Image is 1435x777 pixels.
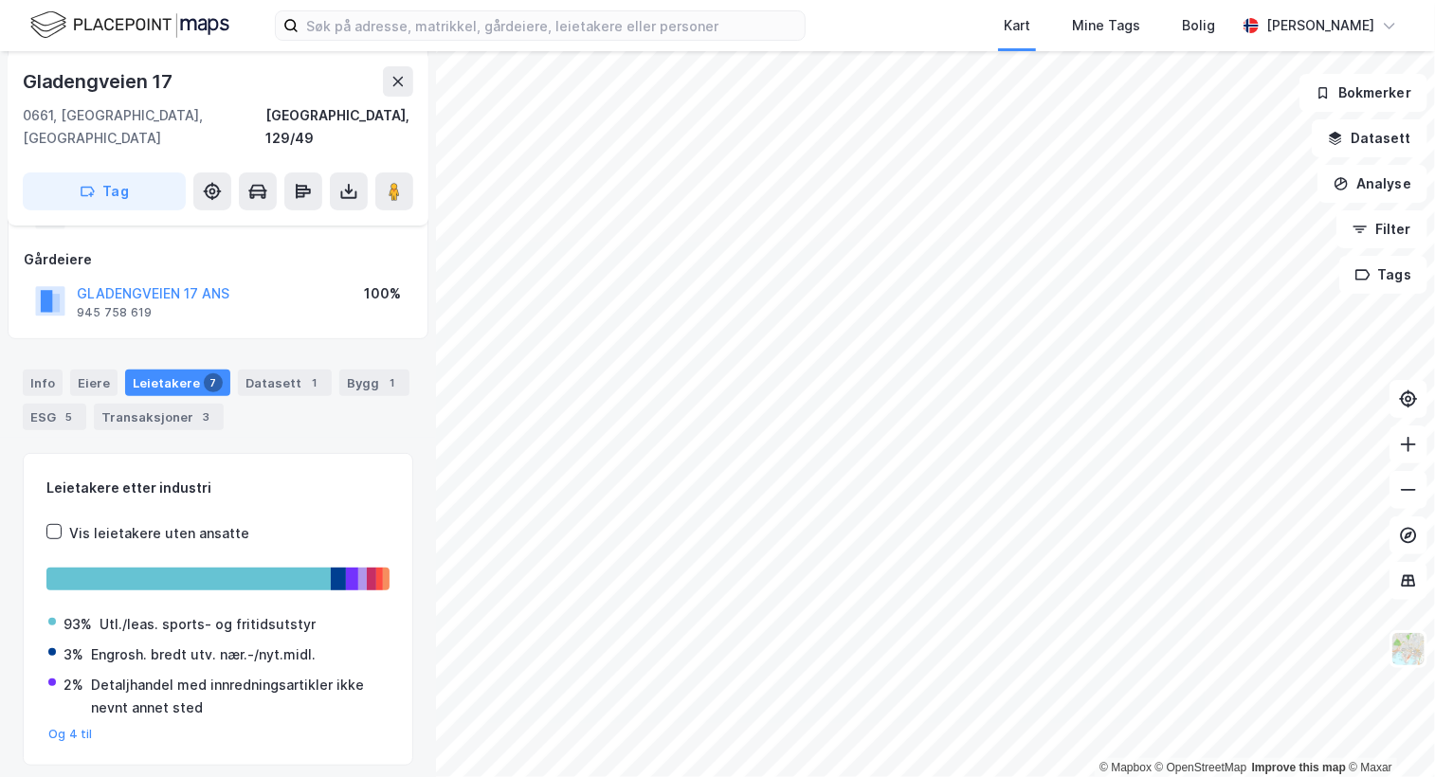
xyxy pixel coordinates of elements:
[1182,14,1215,37] div: Bolig
[197,407,216,426] div: 3
[30,9,229,42] img: logo.f888ab2527a4732fd821a326f86c7f29.svg
[100,613,316,636] div: Utl./leas. sports- og fritidsutstyr
[125,370,230,396] div: Leietakere
[23,404,86,430] div: ESG
[23,66,176,97] div: Gladengveien 17
[1266,14,1374,37] div: [PERSON_NAME]
[339,370,409,396] div: Bygg
[64,643,83,666] div: 3%
[1390,631,1426,667] img: Z
[23,370,63,396] div: Info
[1299,74,1427,112] button: Bokmerker
[1099,761,1152,774] a: Mapbox
[91,674,388,719] div: Detaljhandel med innredningsartikler ikke nevnt annet sted
[1340,686,1435,777] iframe: Chat Widget
[383,373,402,392] div: 1
[238,370,332,396] div: Datasett
[305,373,324,392] div: 1
[1317,165,1427,203] button: Analyse
[266,104,413,150] div: [GEOGRAPHIC_DATA], 129/49
[60,407,79,426] div: 5
[1155,761,1247,774] a: OpenStreetMap
[64,613,92,636] div: 93%
[91,643,316,666] div: Engrosh. bredt utv. nær.-/nyt.midl.
[1336,210,1427,248] button: Filter
[24,248,412,271] div: Gårdeiere
[48,727,93,742] button: Og 4 til
[364,282,401,305] div: 100%
[1340,686,1435,777] div: Kontrollprogram for chat
[1339,256,1427,294] button: Tags
[1004,14,1030,37] div: Kart
[1072,14,1140,37] div: Mine Tags
[1252,761,1346,774] a: Improve this map
[77,305,152,320] div: 945 758 619
[23,104,266,150] div: 0661, [GEOGRAPHIC_DATA], [GEOGRAPHIC_DATA]
[46,477,390,499] div: Leietakere etter industri
[94,404,224,430] div: Transaksjoner
[70,370,118,396] div: Eiere
[64,674,83,696] div: 2%
[23,172,186,210] button: Tag
[1312,119,1427,157] button: Datasett
[204,373,223,392] div: 7
[299,11,805,40] input: Søk på adresse, matrikkel, gårdeiere, leietakere eller personer
[69,522,249,545] div: Vis leietakere uten ansatte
